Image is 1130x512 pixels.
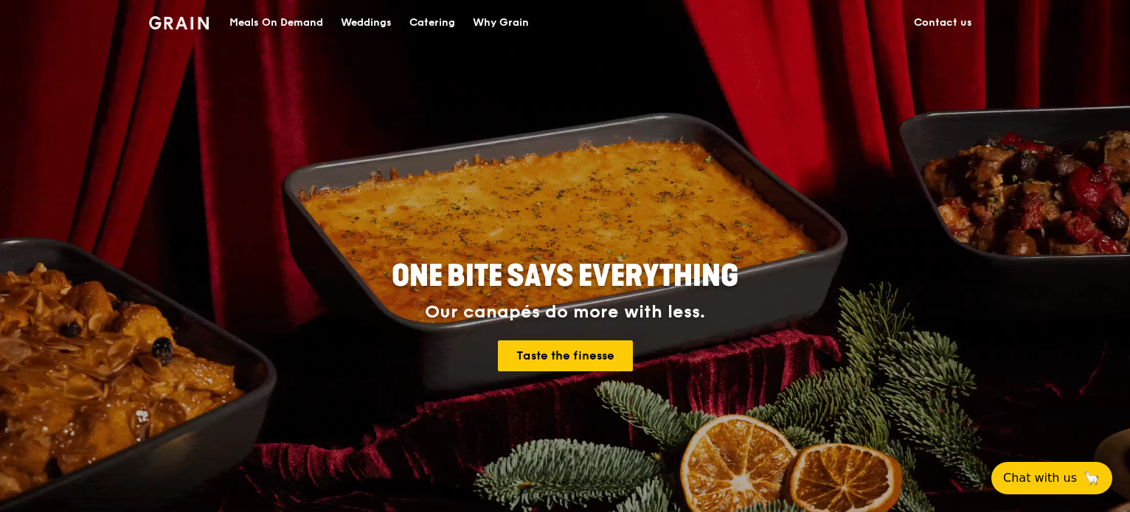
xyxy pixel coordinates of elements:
[229,1,323,45] div: Meals On Demand
[401,1,464,45] a: Catering
[905,1,981,45] a: Contact us
[498,340,633,371] a: Taste the finesse
[464,1,538,45] a: Why Grain
[341,1,392,45] div: Weddings
[392,259,738,294] span: ONE BITE SAYS EVERYTHING
[149,16,209,29] img: Grain
[409,1,455,45] div: Catering
[1083,469,1100,487] span: 🦙
[991,462,1112,494] button: Chat with us🦙
[332,1,401,45] a: Weddings
[473,1,529,45] div: Why Grain
[299,302,831,323] div: Our canapés do more with less.
[1003,469,1077,487] span: Chat with us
